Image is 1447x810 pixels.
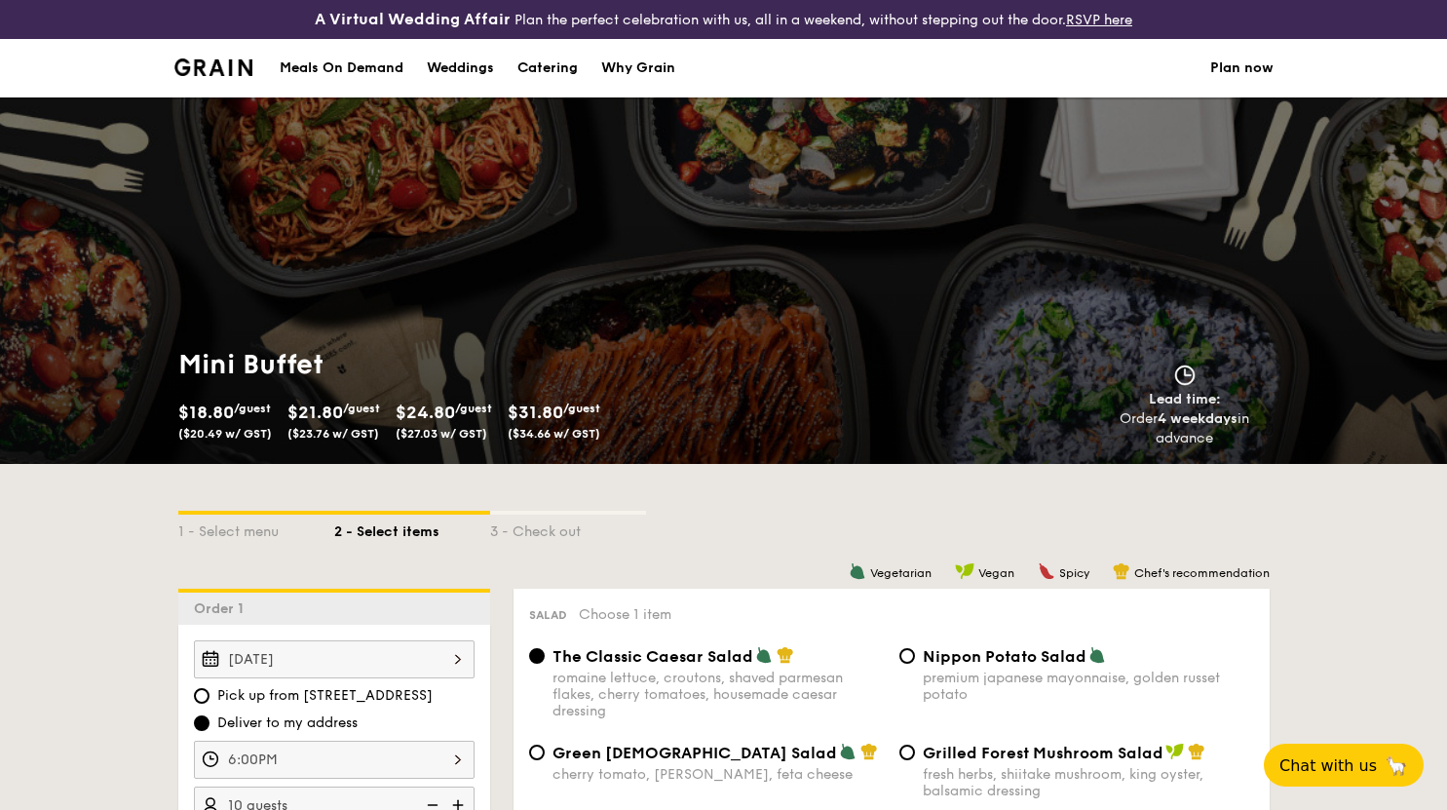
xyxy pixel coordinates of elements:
[839,743,857,760] img: icon-vegetarian.fe4039eb.svg
[923,670,1254,703] div: premium japanese mayonnaise, golden russet potato
[899,745,915,760] input: Grilled Forest Mushroom Saladfresh herbs, shiitake mushroom, king oyster, balsamic dressing
[415,39,506,97] a: Weddings
[287,427,379,441] span: ($23.76 w/ GST)
[1170,365,1199,386] img: icon-clock.2db775ea.svg
[552,766,884,783] div: cherry tomato, [PERSON_NAME], feta cheese
[552,647,753,666] span: The Classic Caesar Salad
[178,515,334,542] div: 1 - Select menu
[194,715,209,731] input: Deliver to my address
[1066,12,1132,28] a: RSVP here
[1059,566,1089,580] span: Spicy
[174,58,253,76] a: Logotype
[755,646,773,664] img: icon-vegetarian.fe4039eb.svg
[287,402,343,423] span: $21.80
[174,58,253,76] img: Grain
[517,39,578,97] div: Catering
[396,402,455,423] span: $24.80
[923,647,1086,666] span: Nippon Potato Salad
[268,39,415,97] a: Meals On Demand
[194,688,209,704] input: Pick up from [STREET_ADDRESS]
[280,39,403,97] div: Meals On Demand
[579,606,671,623] span: Choose 1 item
[343,402,380,415] span: /guest
[955,562,974,580] img: icon-vegan.f8ff3823.svg
[1134,566,1270,580] span: Chef's recommendation
[777,646,794,664] img: icon-chef-hat.a58ddaea.svg
[178,427,272,441] span: ($20.49 w/ GST)
[506,39,590,97] a: Catering
[508,402,563,423] span: $31.80
[1165,743,1185,760] img: icon-vegan.f8ff3823.svg
[1088,646,1106,664] img: icon-vegetarian.fe4039eb.svg
[1113,562,1130,580] img: icon-chef-hat.a58ddaea.svg
[315,8,511,31] h4: A Virtual Wedding Affair
[899,648,915,664] input: Nippon Potato Saladpremium japanese mayonnaise, golden russet potato
[490,515,646,542] div: 3 - Check out
[217,714,358,733] span: Deliver to my address
[1158,410,1238,427] strong: 4 weekdays
[870,566,932,580] span: Vegetarian
[194,640,475,678] input: Event date
[529,648,545,664] input: The Classic Caesar Saladromaine lettuce, croutons, shaved parmesan flakes, cherry tomatoes, house...
[1385,754,1408,777] span: 🦙
[334,515,490,542] div: 2 - Select items
[923,744,1163,762] span: Grilled Forest Mushroom Salad
[194,600,251,617] span: Order 1
[552,670,884,719] div: romaine lettuce, croutons, shaved parmesan flakes, cherry tomatoes, housemade caesar dressing
[1279,756,1377,775] span: Chat with us
[1149,391,1221,407] span: Lead time:
[1038,562,1055,580] img: icon-spicy.37a8142b.svg
[978,566,1014,580] span: Vegan
[178,347,716,382] h1: Mini Buffet
[601,39,675,97] div: Why Grain
[396,427,487,441] span: ($27.03 w/ GST)
[529,608,567,622] span: Salad
[217,686,433,706] span: Pick up from [STREET_ADDRESS]
[563,402,600,415] span: /guest
[1100,409,1269,448] div: Order in advance
[242,8,1206,31] div: Plan the perfect celebration with us, all in a weekend, without stepping out the door.
[508,427,600,441] span: ($34.66 w/ GST)
[860,743,878,760] img: icon-chef-hat.a58ddaea.svg
[1210,39,1274,97] a: Plan now
[923,766,1254,799] div: fresh herbs, shiitake mushroom, king oyster, balsamic dressing
[1188,743,1205,760] img: icon-chef-hat.a58ddaea.svg
[178,402,234,423] span: $18.80
[234,402,271,415] span: /guest
[529,745,545,760] input: Green [DEMOGRAPHIC_DATA] Saladcherry tomato, [PERSON_NAME], feta cheese
[1264,744,1424,787] button: Chat with us🦙
[427,39,494,97] div: Weddings
[455,402,492,415] span: /guest
[849,562,866,580] img: icon-vegetarian.fe4039eb.svg
[552,744,837,762] span: Green [DEMOGRAPHIC_DATA] Salad
[590,39,687,97] a: Why Grain
[194,741,475,779] input: Event time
